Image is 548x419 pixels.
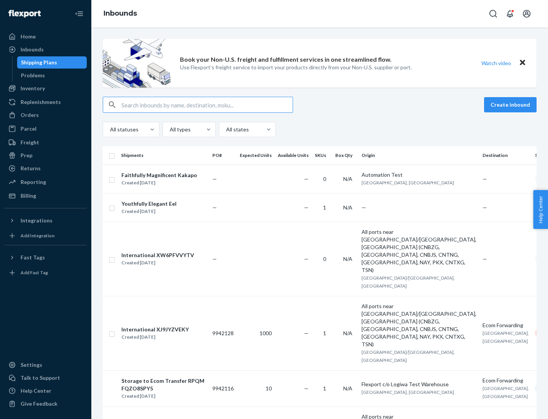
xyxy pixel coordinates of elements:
[104,9,137,18] a: Inbounds
[343,256,352,262] span: N/A
[483,176,487,182] span: —
[121,97,293,112] input: Search inbounds by name, destination, msku...
[21,152,32,159] div: Prep
[533,190,548,229] button: Help Center
[5,372,87,384] a: Talk to Support
[304,204,309,211] span: —
[486,6,501,21] button: Open Search Box
[121,179,197,187] div: Created [DATE]
[121,377,206,392] div: Storage to Ecom Transfer RPQMFQZO8SPY5
[5,230,87,242] a: Add Integration
[121,171,197,179] div: Faithfully Magnificent Kakapo
[17,56,87,69] a: Shipping Plans
[237,146,275,165] th: Expected Units
[5,267,87,279] a: Add Fast Tag
[21,46,44,53] div: Inbounds
[21,125,37,133] div: Parcel
[21,139,39,146] div: Freight
[5,30,87,43] a: Home
[362,228,476,274] div: All ports near [GEOGRAPHIC_DATA]/[GEOGRAPHIC_DATA], [GEOGRAPHIC_DATA] (CNBZG, [GEOGRAPHIC_DATA], ...
[5,43,87,56] a: Inbounds
[180,64,412,71] p: Use Flexport’s freight service to import your products directly from your Non-U.S. supplier or port.
[121,251,194,259] div: International XW6PFVVYTV
[323,204,326,211] span: 1
[8,10,41,18] img: Flexport logo
[483,377,529,384] div: Ecom Forwarding
[121,392,206,400] div: Created [DATE]
[483,256,487,262] span: —
[483,321,529,329] div: Ecom Forwarding
[343,330,352,336] span: N/A
[5,190,87,202] a: Billing
[21,165,41,172] div: Returns
[5,109,87,121] a: Orders
[21,59,57,66] div: Shipping Plans
[5,162,87,174] a: Returns
[275,146,312,165] th: Available Units
[323,385,326,392] span: 1
[121,259,194,267] div: Created [DATE]
[121,200,177,208] div: Youthfully Elegant Eel
[5,96,87,108] a: Replenishments
[209,146,237,165] th: PO#
[21,232,54,239] div: Add Integration
[21,254,45,261] div: Fast Tags
[483,330,529,344] span: [GEOGRAPHIC_DATA], [GEOGRAPHIC_DATA]
[121,208,177,215] div: Created [DATE]
[5,214,87,227] button: Integrations
[21,374,60,382] div: Talk to Support
[362,171,476,179] div: Automation Test
[118,146,209,165] th: Shipments
[343,176,352,182] span: N/A
[332,146,358,165] th: Box Qty
[5,149,87,162] a: Prep
[483,204,487,211] span: —
[209,296,237,370] td: 9942128
[21,33,36,40] div: Home
[343,385,352,392] span: N/A
[225,126,226,133] input: All states
[362,275,455,289] span: [GEOGRAPHIC_DATA]/[GEOGRAPHIC_DATA], [GEOGRAPHIC_DATA]
[97,3,143,25] ol: breadcrumbs
[5,82,87,94] a: Inventory
[5,176,87,188] a: Reporting
[323,330,326,336] span: 1
[180,55,392,64] p: Book your Non-U.S. freight and fulfillment services in one streamlined flow.
[518,58,527,69] button: Close
[362,349,455,363] span: [GEOGRAPHIC_DATA]/[GEOGRAPHIC_DATA], [GEOGRAPHIC_DATA]
[362,381,476,388] div: Flexport c/o Logiwa Test Warehouse
[212,176,217,182] span: —
[323,176,326,182] span: 0
[358,146,479,165] th: Origin
[362,389,454,395] span: [GEOGRAPHIC_DATA], [GEOGRAPHIC_DATA]
[21,72,45,79] div: Problems
[312,146,332,165] th: SKUs
[323,256,326,262] span: 0
[260,330,272,336] span: 1000
[209,370,237,406] td: 9942116
[5,123,87,135] a: Parcel
[21,269,48,276] div: Add Fast Tag
[21,111,39,119] div: Orders
[17,69,87,82] a: Problems
[476,58,516,69] button: Watch video
[5,136,87,149] a: Freight
[21,400,57,408] div: Give Feedback
[484,97,537,112] button: Create inbound
[21,178,46,186] div: Reporting
[21,192,36,200] div: Billing
[304,176,309,182] span: —
[21,85,45,92] div: Inventory
[21,217,53,224] div: Integrations
[5,251,87,264] button: Fast Tags
[121,333,189,341] div: Created [DATE]
[479,146,532,165] th: Destination
[343,204,352,211] span: N/A
[362,302,476,348] div: All ports near [GEOGRAPHIC_DATA]/[GEOGRAPHIC_DATA], [GEOGRAPHIC_DATA] (CNBZG, [GEOGRAPHIC_DATA], ...
[266,385,272,392] span: 10
[169,126,170,133] input: All types
[109,126,110,133] input: All statuses
[362,180,454,186] span: [GEOGRAPHIC_DATA], [GEOGRAPHIC_DATA]
[21,361,42,369] div: Settings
